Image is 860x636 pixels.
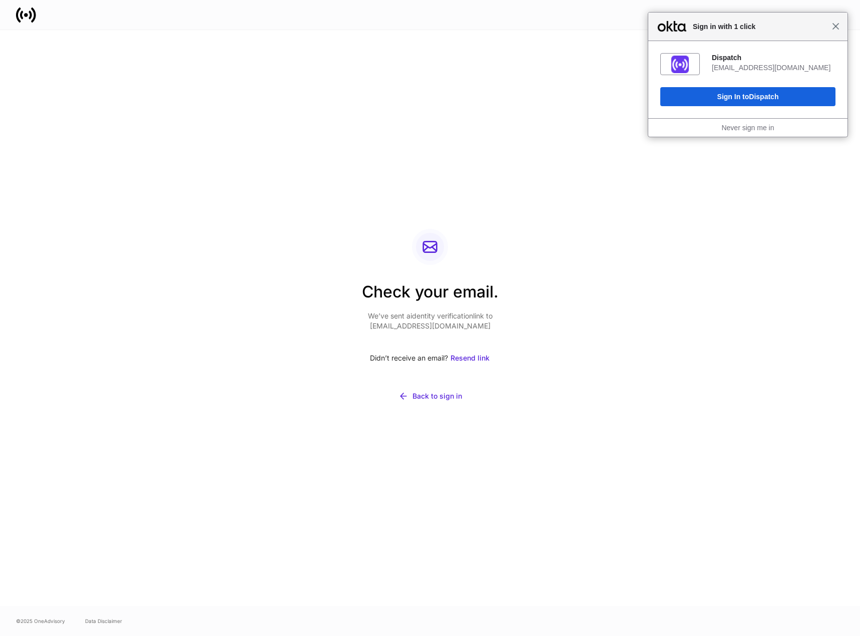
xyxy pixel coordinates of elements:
[671,56,689,73] img: fs01jxrofoggULhDH358
[688,21,832,33] span: Sign in with 1 click
[660,87,835,106] button: Sign In toDispatch
[832,23,839,30] span: Close
[16,617,65,625] span: © 2025 OneAdvisory
[451,353,490,363] div: Resend link
[412,391,462,401] div: Back to sign in
[362,347,499,369] div: Didn’t receive an email?
[721,124,774,132] a: Never sign me in
[712,63,835,72] div: [EMAIL_ADDRESS][DOMAIN_NAME]
[362,281,499,311] h2: Check your email.
[450,347,490,369] button: Resend link
[362,385,499,407] button: Back to sign in
[712,53,835,62] div: Dispatch
[85,617,122,625] a: Data Disclaimer
[362,311,499,331] p: We’ve sent a identity verification link to [EMAIL_ADDRESS][DOMAIN_NAME]
[749,93,778,101] span: Dispatch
